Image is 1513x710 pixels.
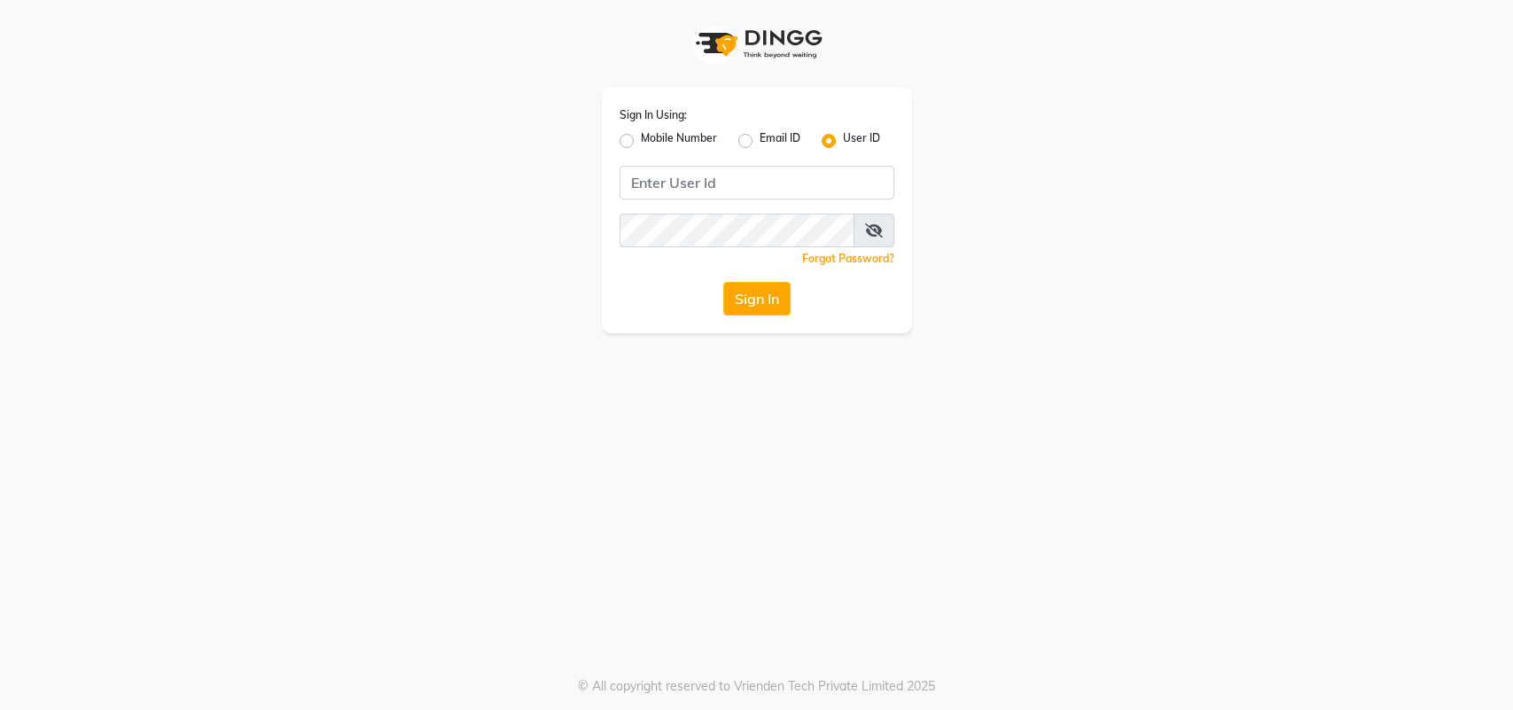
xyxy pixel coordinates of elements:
a: Forgot Password? [802,252,894,265]
label: Email ID [760,130,800,152]
input: Username [620,214,854,247]
input: Username [620,166,894,199]
label: Mobile Number [641,130,717,152]
img: logo1.svg [686,18,828,70]
button: Sign In [723,282,791,316]
label: Sign In Using: [620,107,687,123]
label: User ID [843,130,880,152]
